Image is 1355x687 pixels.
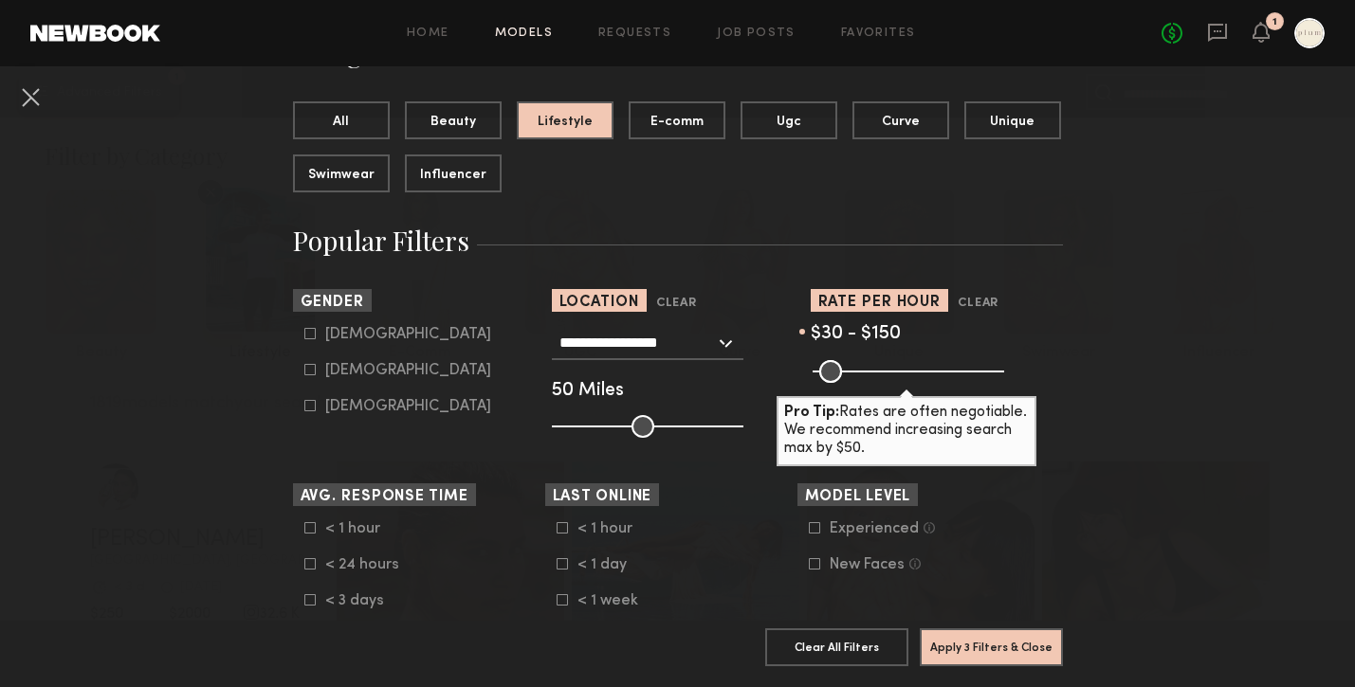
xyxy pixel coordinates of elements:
[301,296,364,310] span: Gender
[841,27,916,40] a: Favorites
[325,595,399,606] div: < 3 days
[852,101,949,139] button: Curve
[964,101,1061,139] button: Unique
[325,559,399,570] div: < 24 hours
[656,293,697,315] button: Clear
[495,27,553,40] a: Models
[765,628,908,666] button: Clear All Filters
[325,523,399,534] div: < 1 hour
[517,101,613,139] button: Lifestyle
[325,401,491,412] div: [DEMOGRAPHIC_DATA]
[15,81,46,116] common-close-button: Cancel
[293,154,390,192] button: Swimwear
[301,490,468,504] span: Avg. Response Time
[830,523,919,534] div: Experienced
[717,27,796,40] a: Job Posts
[325,365,491,376] div: [DEMOGRAPHIC_DATA]
[325,329,491,340] div: [DEMOGRAPHIC_DATA]
[407,27,449,40] a: Home
[629,101,725,139] button: E-comm
[15,81,46,112] button: Cancel
[920,628,1063,666] button: Apply 3 Filters & Close
[559,296,639,310] span: Location
[293,223,1063,259] h3: Popular Filters
[405,101,502,139] button: Beauty
[577,523,651,534] div: < 1 hour
[577,595,651,606] div: < 1 week
[293,101,390,139] button: All
[830,559,905,570] div: New Faces
[598,27,671,40] a: Requests
[741,101,837,139] button: Ugc
[553,490,652,504] span: Last Online
[405,154,502,192] button: Influencer
[958,293,998,315] button: Clear
[577,559,651,570] div: < 1 day
[784,406,839,420] b: Pro Tip:
[1273,17,1277,27] div: 1
[818,296,942,310] span: Rate per Hour
[811,325,901,343] span: $30 - $150
[805,490,911,504] span: Model Level
[552,383,804,400] div: 50 Miles
[777,396,1036,466] div: Rates are often negotiable. We recommend increasing search max by $50.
